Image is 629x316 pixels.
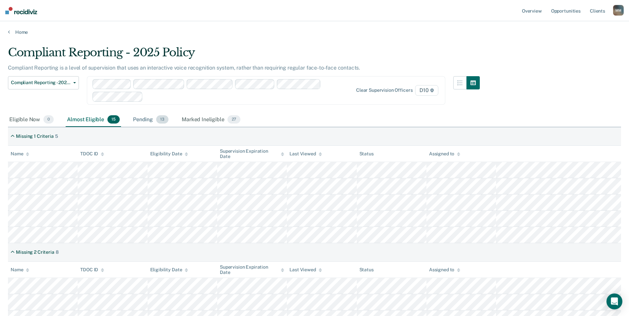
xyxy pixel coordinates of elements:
span: 27 [227,115,240,124]
div: Eligible Now0 [8,113,55,127]
div: M M [613,5,624,16]
span: 15 [107,115,120,124]
div: Status [359,151,374,157]
div: Status [359,267,374,273]
p: Compliant Reporting is a level of supervision that uses an interactive voice recognition system, ... [8,65,360,71]
span: 13 [156,115,168,124]
div: Missing 1 Criteria5 [8,131,61,142]
div: Supervision Expiration Date [220,264,284,276]
div: Eligibility Date [150,267,188,273]
a: Home [8,29,621,35]
div: Supervision Expiration Date [220,148,284,160]
button: Compliant Reporting - 2025 Policy [8,76,79,89]
div: Marked Ineligible27 [180,113,241,127]
div: Last Viewed [289,151,322,157]
div: Almost Eligible15 [66,113,121,127]
div: Open Intercom Messenger [606,293,622,309]
div: Clear supervision officers [356,87,412,93]
img: Recidiviz [5,7,37,14]
div: TDOC ID [80,151,104,157]
div: Missing 1 Criteria [16,133,53,139]
div: TDOC ID [80,267,104,273]
div: Last Viewed [289,267,322,273]
div: Assigned to [429,151,460,157]
div: 5 [55,133,58,139]
div: Pending13 [132,113,170,127]
div: Eligibility Date [150,151,188,157]
span: D10 [415,85,438,96]
div: Compliant Reporting - 2025 Policy [8,46,480,65]
div: Name [11,267,29,273]
div: 8 [56,249,59,255]
button: MM [613,5,624,16]
div: Missing 2 Criteria8 [8,247,61,258]
div: Name [11,151,29,157]
span: 0 [43,115,54,124]
span: Compliant Reporting - 2025 Policy [11,80,71,85]
div: Missing 2 Criteria [16,249,54,255]
div: Assigned to [429,267,460,273]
